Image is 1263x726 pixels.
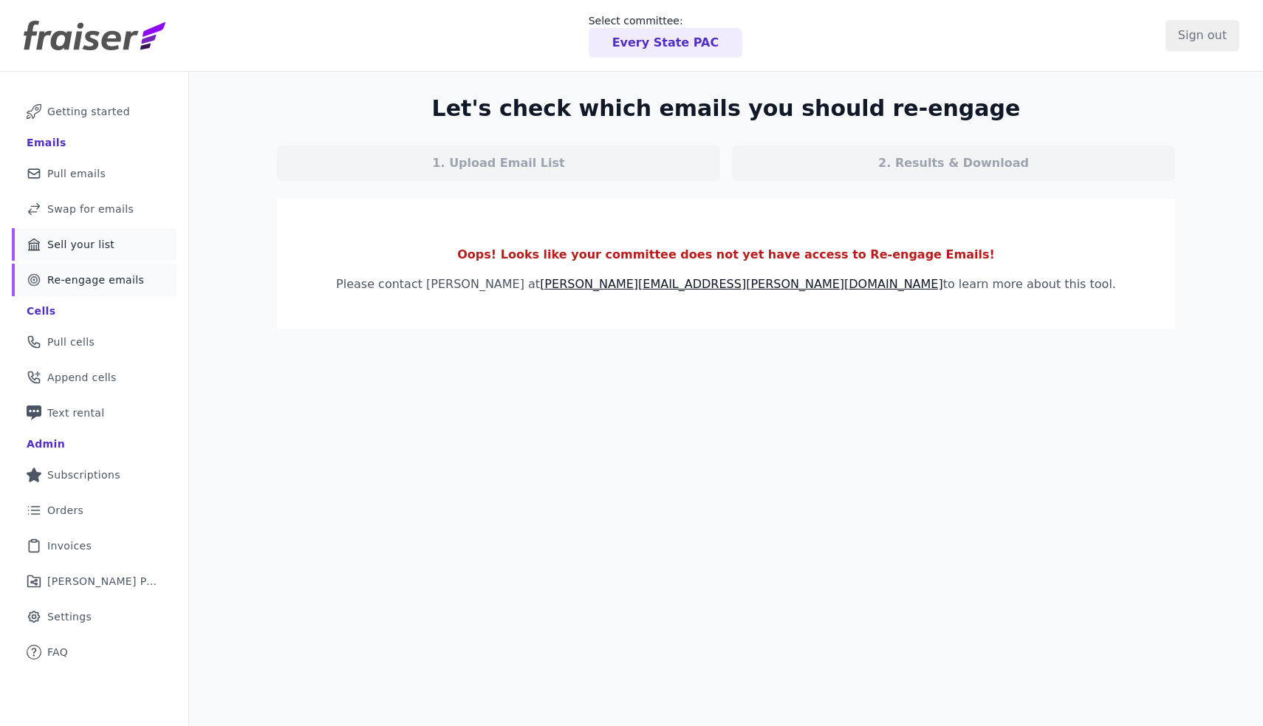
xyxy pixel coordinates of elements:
[878,154,1029,172] p: 2. Results & Download
[47,574,159,589] span: [PERSON_NAME] Performance
[301,246,1151,264] p: Oops! Looks like your committee does not yet have access to Re-engage Emails!
[12,600,177,633] a: Settings
[47,335,95,349] span: Pull cells
[27,304,55,318] div: Cells
[27,135,66,150] div: Emails
[1166,20,1239,51] input: Sign out
[27,436,65,451] div: Admin
[12,264,177,296] a: Re-engage emails
[47,370,117,385] span: Append cells
[12,193,177,225] a: Swap for emails
[47,645,68,660] span: FAQ
[47,538,92,553] span: Invoices
[47,609,92,624] span: Settings
[47,468,120,482] span: Subscriptions
[589,13,743,28] p: Select committee:
[12,95,177,128] a: Getting started
[12,228,177,261] a: Sell your list
[24,21,165,50] img: Fraiser Logo
[301,275,1151,293] p: Please contact [PERSON_NAME] at to learn more about this tool.
[612,34,719,52] p: Every State PAC
[12,326,177,358] a: Pull cells
[47,237,114,252] span: Sell your list
[540,277,943,291] a: [PERSON_NAME][EMAIL_ADDRESS][PERSON_NAME][DOMAIN_NAME]
[12,397,177,429] a: Text rental
[47,273,144,287] span: Re-engage emails
[47,104,130,119] span: Getting started
[12,565,177,597] a: [PERSON_NAME] Performance
[12,530,177,562] a: Invoices
[12,494,177,527] a: Orders
[47,405,105,420] span: Text rental
[47,503,83,518] span: Orders
[47,202,134,216] span: Swap for emails
[432,95,1021,122] h2: Let's check which emails you should re-engage
[12,157,177,190] a: Pull emails
[12,636,177,668] a: FAQ
[47,166,106,181] span: Pull emails
[432,154,564,172] p: 1. Upload Email List
[12,361,177,394] a: Append cells
[12,459,177,491] a: Subscriptions
[589,13,743,58] a: Select committee: Every State PAC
